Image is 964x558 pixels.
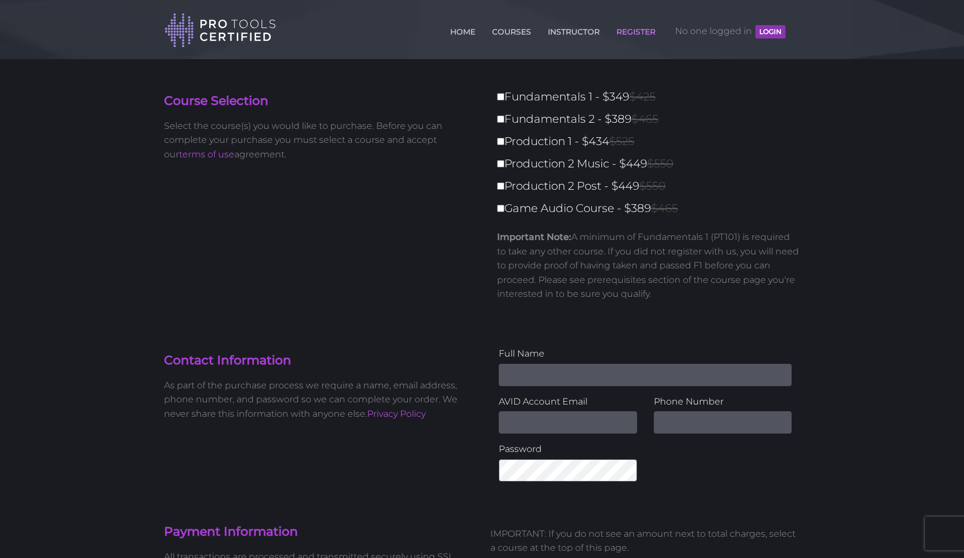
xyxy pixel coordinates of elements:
span: $465 [651,201,678,215]
a: HOME [447,21,478,39]
label: Production 2 Post - $449 [497,176,807,196]
label: Production 2 Music - $449 [497,154,807,174]
a: INSTRUCTOR [545,21,602,39]
p: Select the course(s) you would like to purchase. Before you can complete your purchase you must s... [164,119,474,162]
span: $550 [647,157,673,170]
a: terms of use [179,149,234,160]
button: LOGIN [755,25,785,39]
img: Pro Tools Certified Logo [165,12,276,49]
label: Production 1 - $434 [497,132,807,151]
label: Password [499,442,637,456]
span: $425 [629,90,655,103]
input: Game Audio Course - $389$465 [497,205,504,212]
input: Production 2 Music - $449$550 [497,160,504,167]
p: As part of the purchase process we require a name, email address, phone number, and password so w... [164,378,474,421]
span: No one logged in [675,15,785,48]
label: Fundamentals 1 - $349 [497,87,807,107]
input: Production 2 Post - $449$550 [497,182,504,190]
input: Production 1 - $434$525 [497,138,504,145]
p: IMPORTANT: If you do not see an amount next to total charges, select a course at the top of this ... [490,527,800,555]
span: $525 [609,134,634,148]
p: A minimum of Fundamentals 1 (PT101) is required to take any other course. If you did not register... [497,230,800,301]
h4: Payment Information [164,523,474,541]
a: COURSES [489,21,534,39]
label: AVID Account Email [499,395,637,409]
h4: Contact Information [164,352,474,369]
label: Full Name [499,347,792,361]
a: REGISTER [614,21,658,39]
strong: Important Note: [497,232,571,242]
input: Fundamentals 1 - $349$425 [497,93,504,100]
h4: Course Selection [164,93,474,110]
label: Fundamentals 2 - $389 [497,109,807,129]
input: Fundamentals 2 - $389$465 [497,116,504,123]
label: Game Audio Course - $389 [497,199,807,218]
span: $550 [639,179,666,193]
label: Phone Number [654,395,792,409]
a: Privacy Policy [367,408,426,419]
span: $465 [632,112,658,126]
